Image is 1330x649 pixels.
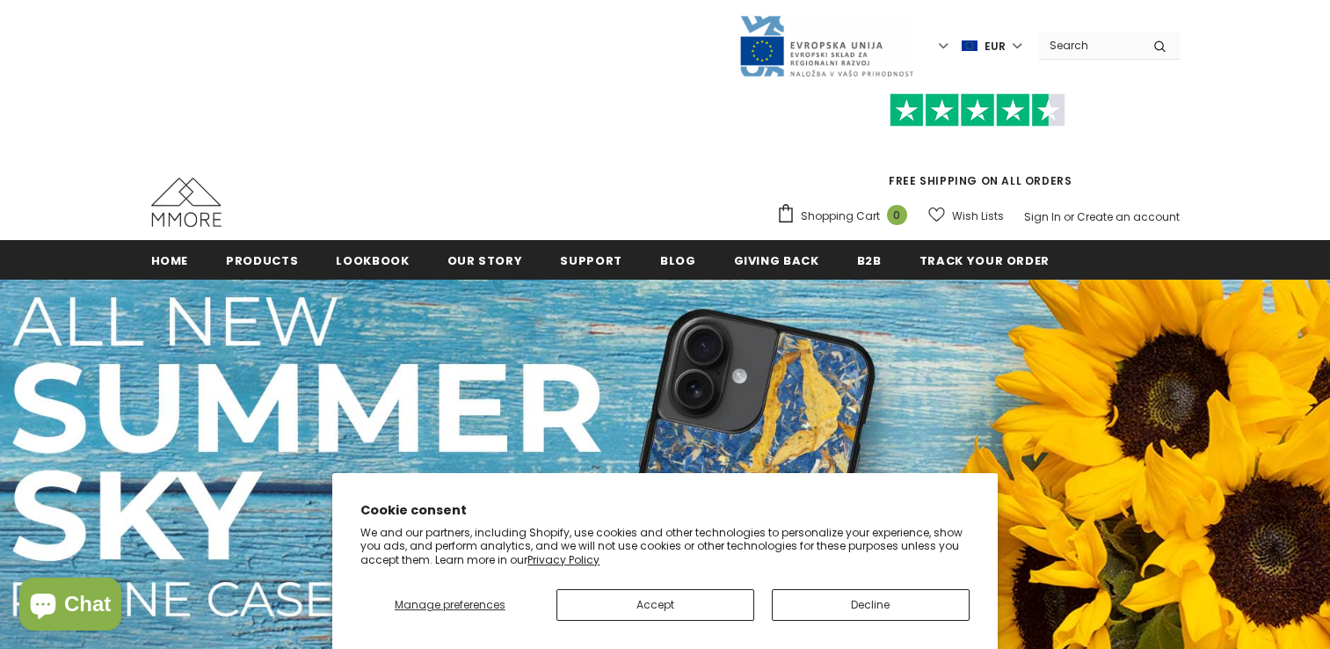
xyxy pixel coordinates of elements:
[985,38,1006,55] span: EUR
[952,208,1004,225] span: Wish Lists
[738,38,914,53] a: Javni Razpis
[14,578,127,635] inbox-online-store-chat: Shopify online store chat
[734,252,819,269] span: Giving back
[1024,209,1061,224] a: Sign In
[447,252,523,269] span: Our Story
[336,240,409,280] a: Lookbook
[734,240,819,280] a: Giving back
[151,252,189,269] span: Home
[1039,33,1140,58] input: Search Site
[226,240,298,280] a: Products
[776,203,916,230] a: Shopping Cart 0
[151,178,222,227] img: MMORE Cases
[336,252,409,269] span: Lookbook
[660,240,696,280] a: Blog
[360,526,970,567] p: We and our partners, including Shopify, use cookies and other technologies to personalize your ex...
[560,252,622,269] span: support
[1077,209,1180,224] a: Create an account
[447,240,523,280] a: Our Story
[556,589,754,621] button: Accept
[887,205,907,225] span: 0
[151,240,189,280] a: Home
[527,552,600,567] a: Privacy Policy
[660,252,696,269] span: Blog
[1064,209,1074,224] span: or
[928,201,1004,231] a: Wish Lists
[360,589,539,621] button: Manage preferences
[738,14,914,78] img: Javni Razpis
[919,252,1050,269] span: Track your order
[776,127,1180,172] iframe: Customer reviews powered by Trustpilot
[772,589,970,621] button: Decline
[890,93,1065,128] img: Trust Pilot Stars
[560,240,622,280] a: support
[776,101,1180,188] span: FREE SHIPPING ON ALL ORDERS
[857,240,882,280] a: B2B
[919,240,1050,280] a: Track your order
[360,501,970,520] h2: Cookie consent
[226,252,298,269] span: Products
[395,597,505,612] span: Manage preferences
[801,208,880,225] span: Shopping Cart
[857,252,882,269] span: B2B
